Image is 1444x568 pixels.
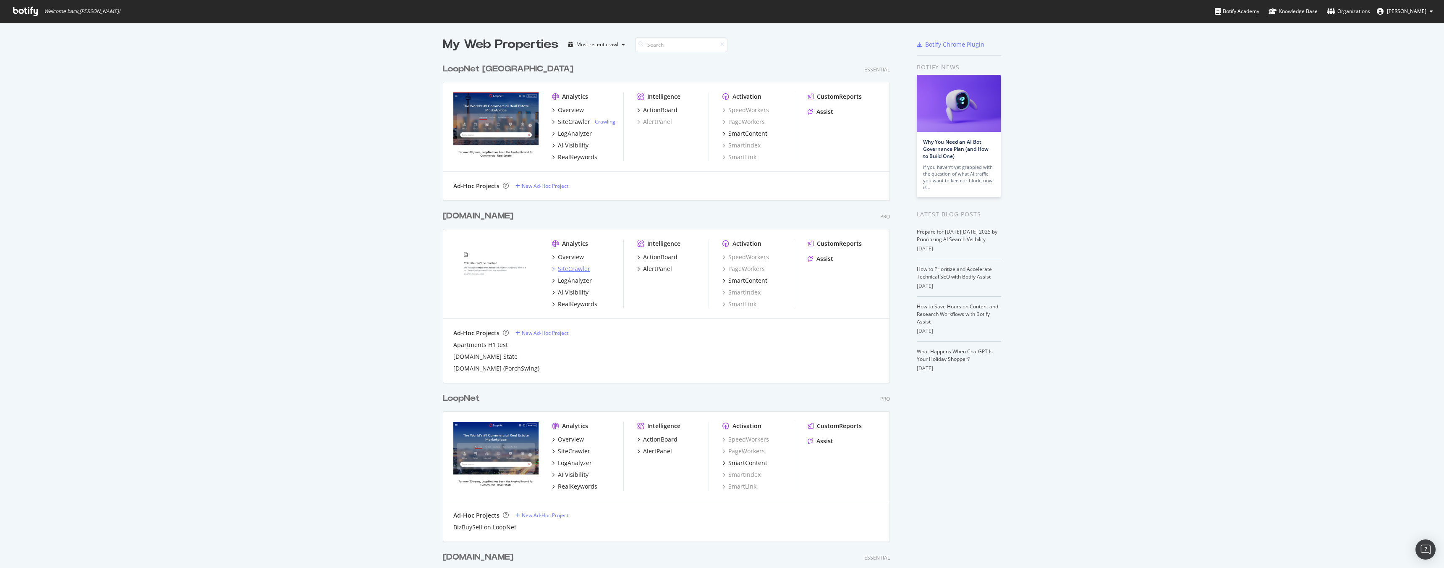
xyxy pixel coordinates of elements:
[864,554,890,561] div: Essential
[917,245,1001,252] div: [DATE]
[917,210,1001,219] div: Latest Blog Posts
[722,106,769,114] a: SpeedWorkers
[558,129,592,138] div: LogAnalyzer
[817,92,862,101] div: CustomReports
[808,239,862,248] a: CustomReports
[552,265,590,273] a: SiteCrawler
[643,435,678,444] div: ActionBoard
[808,108,833,116] a: Assist
[722,482,756,491] div: SmartLink
[637,265,672,273] a: AlertPanel
[643,265,672,273] div: AlertPanel
[917,40,984,49] a: Botify Chrome Plugin
[453,92,539,160] img: Loopnet.ca
[453,341,508,349] div: Apartments H1 test
[443,63,573,75] div: LoopNet [GEOGRAPHIC_DATA]
[817,422,862,430] div: CustomReports
[552,300,597,308] a: RealKeywords
[443,392,483,405] a: LoopNet
[643,106,678,114] div: ActionBoard
[917,63,1001,72] div: Botify news
[722,435,769,444] div: SpeedWorkers
[443,210,513,222] div: [DOMAIN_NAME]
[552,153,597,161] a: RealKeywords
[917,266,992,280] a: How to Prioritize and Accelerate Technical SEO with Botify Assist
[808,437,833,445] a: Assist
[808,255,833,263] a: Assist
[637,435,678,444] a: ActionBoard
[637,447,672,455] a: AlertPanel
[515,512,568,519] a: New Ad-Hoc Project
[558,482,597,491] div: RealKeywords
[552,447,590,455] a: SiteCrawler
[558,141,589,150] div: AI Visibility
[522,182,568,189] div: New Ad-Hoc Project
[1269,7,1318,16] div: Knowledge Base
[443,551,513,563] div: [DOMAIN_NAME]
[647,239,680,248] div: Intelligence
[1387,8,1426,15] span: Ratish Naroor
[453,511,500,520] div: Ad-Hoc Projects
[923,138,989,160] a: Why You Need an AI Bot Governance Plan (and How to Build One)
[722,288,761,297] a: SmartIndex
[880,395,890,402] div: Pro
[817,239,862,248] div: CustomReports
[808,92,862,101] a: CustomReports
[917,228,997,243] a: Prepare for [DATE][DATE] 2025 by Prioritizing AI Search Visibility
[522,329,568,337] div: New Ad-Hoc Project
[917,348,993,363] a: What Happens When ChatGPT Is Your Holiday Shopper?
[552,276,592,285] a: LogAnalyzer
[443,392,480,405] div: LoopNet
[562,92,588,101] div: Analytics
[453,523,516,531] div: BizBuySell on LoopNet
[515,182,568,189] a: New Ad-Hoc Project
[552,141,589,150] a: AI Visibility
[808,422,862,430] a: CustomReports
[558,265,590,273] div: SiteCrawler
[443,36,558,53] div: My Web Properties
[443,551,517,563] a: [DOMAIN_NAME]
[643,447,672,455] div: AlertPanel
[647,422,680,430] div: Intelligence
[453,182,500,190] div: Ad-Hoc Projects
[722,153,756,161] div: SmartLink
[925,40,984,49] div: Botify Chrome Plugin
[552,471,589,479] a: AI Visibility
[728,276,767,285] div: SmartContent
[917,365,1001,372] div: [DATE]
[453,364,539,373] a: [DOMAIN_NAME] (PorchSwing)
[558,300,597,308] div: RealKeywords
[552,459,592,467] a: LogAnalyzer
[44,8,120,15] span: Welcome back, [PERSON_NAME] !
[552,288,589,297] a: AI Visibility
[722,471,761,479] a: SmartIndex
[722,300,756,308] a: SmartLink
[917,327,1001,335] div: [DATE]
[917,282,1001,290] div: [DATE]
[722,141,761,150] a: SmartIndex
[552,435,584,444] a: Overview
[722,276,767,285] a: SmartContent
[637,106,678,114] a: ActionBoard
[732,92,761,101] div: Activation
[443,63,577,75] a: LoopNet [GEOGRAPHIC_DATA]
[576,42,618,47] div: Most recent crawl
[562,239,588,248] div: Analytics
[552,106,584,114] a: Overview
[1327,7,1370,16] div: Organizations
[453,352,518,361] a: [DOMAIN_NAME] State
[917,75,1001,132] img: Why You Need an AI Bot Governance Plan (and How to Build One)
[722,118,765,126] a: PageWorkers
[816,437,833,445] div: Assist
[637,118,672,126] div: AlertPanel
[722,459,767,467] a: SmartContent
[722,447,765,455] div: PageWorkers
[917,303,998,325] a: How to Save Hours on Content and Research Workflows with Botify Assist
[443,210,517,222] a: [DOMAIN_NAME]
[558,435,584,444] div: Overview
[923,164,994,191] div: If you haven’t yet grappled with the question of what AI traffic you want to keep or block, now is…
